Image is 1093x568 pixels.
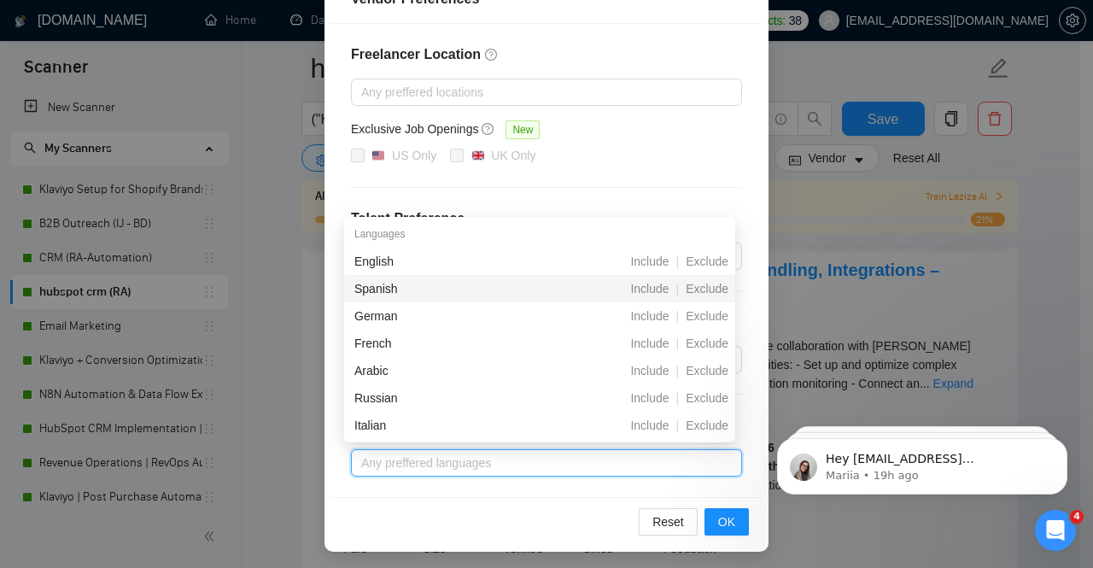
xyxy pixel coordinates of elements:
span: Include [623,309,675,323]
h5: Exclusive Job Openings [351,120,478,138]
iframe: Intercom notifications message [751,402,1093,522]
span: Exclude [679,364,735,378]
span: Exclude [679,309,735,323]
span: OK [718,512,735,531]
span: Reset [652,512,684,531]
iframe: Intercom live chat [1035,510,1076,551]
span: | [676,337,680,350]
div: UK Only [491,146,535,165]
h4: Talent Preference [351,208,742,229]
div: Languages [344,220,735,248]
img: 🇺🇸 [372,149,384,161]
img: 🇬🇧 [472,149,484,161]
h4: Freelancer Location [351,44,742,65]
span: 4 [1070,510,1084,524]
div: Arabic [354,361,545,380]
span: question-circle [485,48,499,61]
span: | [676,364,680,378]
span: Exclude [679,391,735,405]
span: | [676,419,680,432]
span: | [676,309,680,323]
button: Reset [639,508,698,536]
button: OK [704,508,749,536]
span: Exclude [679,419,735,432]
span: Include [623,364,675,378]
span: Exclude [679,337,735,350]
span: Include [623,391,675,405]
span: | [676,391,680,405]
div: Russian [354,389,545,407]
span: question-circle [482,122,495,136]
span: Include [623,419,675,432]
div: French [354,334,545,353]
div: Spanish [354,279,545,298]
span: Include [623,255,675,268]
div: US Only [392,146,436,165]
div: Italian [354,416,545,435]
span: | [676,255,680,268]
span: New [506,120,540,139]
span: | [676,282,680,296]
span: Exclude [679,282,735,296]
span: Exclude [679,255,735,268]
div: English [354,252,545,271]
span: Include [623,337,675,350]
div: German [354,307,545,325]
span: Include [623,282,675,296]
